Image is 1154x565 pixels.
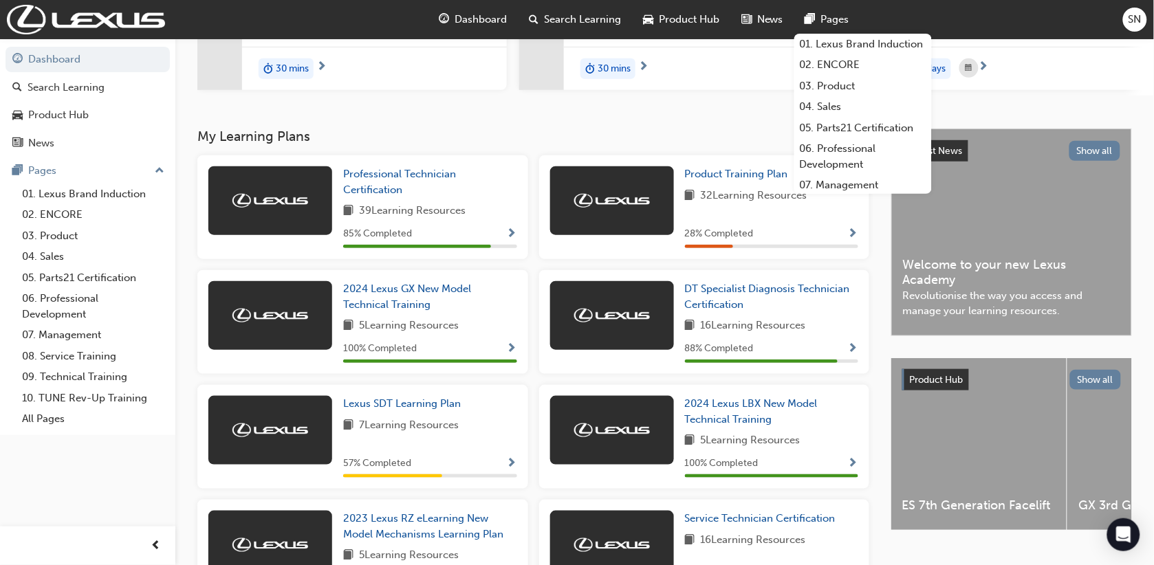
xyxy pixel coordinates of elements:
span: Pages [821,12,849,27]
span: 3 days [919,61,946,77]
a: News [6,131,170,156]
span: 5 Learning Resources [701,432,801,450]
span: next-icon [638,61,649,74]
span: 30 mins [276,61,309,77]
span: Show Progress [848,228,858,241]
span: car-icon [12,109,23,122]
span: 39 Learning Resources [359,203,466,220]
a: 2024 Lexus GX New Model Technical Training [343,281,517,312]
span: next-icon [979,61,989,74]
a: 02. ENCORE [17,204,170,225]
img: Trak [574,423,650,437]
button: Show all [1070,370,1122,390]
a: Professional Technician Certification [343,166,517,197]
span: duration-icon [585,60,595,78]
a: 03. Product [17,225,170,247]
a: Search Learning [6,75,170,100]
span: book-icon [685,188,695,205]
span: Revolutionise the way you access and manage your learning resources. [903,288,1120,319]
button: Show Progress [848,340,858,357]
a: Lexus SDT Learning Plan [343,396,466,412]
span: Professional Technician Certification [343,168,456,196]
span: car-icon [643,11,653,28]
span: pages-icon [12,165,23,177]
span: DT Specialist Diagnosis Technician Certification [685,282,850,311]
a: Latest NewsShow allWelcome to your new Lexus AcademyRevolutionise the way you access and manage y... [891,129,1132,336]
span: 100 % Completed [685,456,759,472]
span: Search Learning [544,12,621,27]
img: Trak [574,538,650,552]
span: search-icon [12,82,22,94]
a: Dashboard [6,47,170,72]
a: 04. Sales [794,96,932,118]
span: Product Hub [910,374,964,386]
a: 07. Management [17,324,170,346]
button: Show Progress [507,340,517,357]
span: SN [1129,12,1142,27]
div: Pages [28,163,56,179]
span: book-icon [343,417,353,434]
span: prev-icon [151,538,162,555]
span: Show Progress [848,458,858,470]
span: 5 Learning Resources [359,547,459,564]
h3: My Learning Plans [197,129,869,144]
span: Service Technician Certification [685,512,836,524]
span: book-icon [685,532,695,549]
span: 2024 Lexus LBX New Model Technical Training [685,397,818,425]
span: 2024 Lexus GX New Model Technical Training [343,282,471,311]
a: 01. Lexus Brand Induction [794,34,932,55]
button: Show Progress [507,225,517,243]
span: Show Progress [507,343,517,355]
a: 09. Technical Training [17,366,170,388]
a: 04. Sales [17,246,170,267]
a: 02. ENCORE [794,54,932,76]
span: book-icon [343,547,353,564]
span: book-icon [343,203,353,220]
span: Lexus SDT Learning Plan [343,397,461,410]
button: DashboardSearch LearningProduct HubNews [6,44,170,158]
button: Show Progress [848,225,858,243]
div: Search Learning [28,80,105,96]
span: Show Progress [848,343,858,355]
span: book-icon [343,318,353,335]
a: Latest NewsShow all [903,140,1120,162]
div: Open Intercom Messenger [1107,518,1140,551]
span: search-icon [529,11,538,28]
a: Product HubShow all [902,369,1121,391]
a: car-iconProduct Hub [632,5,730,34]
span: guage-icon [439,11,449,28]
img: Trak [7,5,165,34]
a: 2024 Lexus LBX New Model Technical Training [685,396,859,427]
a: guage-iconDashboard [428,5,518,34]
img: Trak [574,194,650,208]
button: Show Progress [848,455,858,472]
a: 01. Lexus Brand Induction [17,184,170,205]
span: 100 % Completed [343,341,417,357]
a: Product Training Plan [685,166,794,182]
button: Show Progress [507,455,517,472]
button: Show all [1069,141,1121,161]
a: 06. Professional Development [17,288,170,324]
span: guage-icon [12,54,23,66]
div: Product Hub [28,107,89,123]
img: Trak [232,309,308,322]
span: Welcome to your new Lexus Academy [903,257,1120,288]
span: 16 Learning Resources [701,318,806,335]
span: book-icon [685,318,695,335]
span: 28 % Completed [685,226,754,242]
button: SN [1123,8,1147,32]
a: Product Hub [6,102,170,128]
span: ES 7th Generation Facelift [902,498,1056,513]
div: News [28,135,54,151]
a: 05. Parts21 Certification [17,267,170,289]
a: 06. Professional Development [794,138,932,175]
button: Pages [6,158,170,184]
span: 7 Learning Resources [359,417,459,434]
a: DT Specialist Diagnosis Technician Certification [685,281,859,312]
span: Product Training Plan [685,168,788,180]
img: Trak [232,423,308,437]
span: news-icon [12,137,23,150]
span: Latest News [911,145,963,157]
a: search-iconSearch Learning [518,5,632,34]
span: 85 % Completed [343,226,412,242]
